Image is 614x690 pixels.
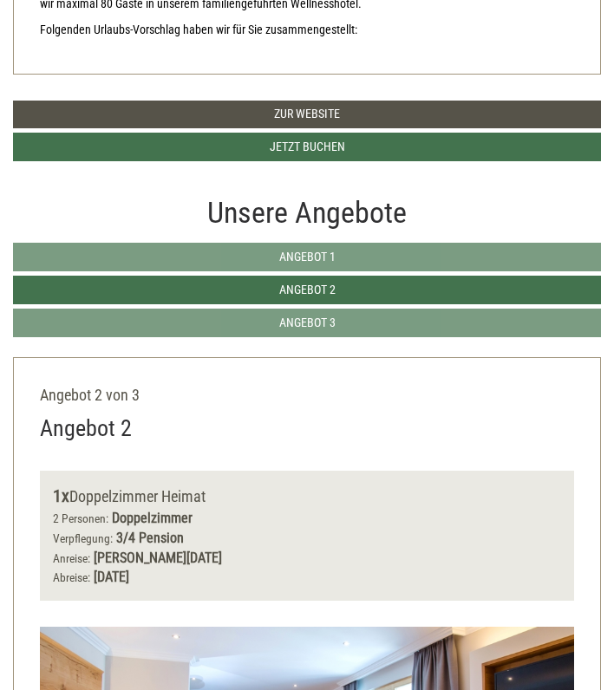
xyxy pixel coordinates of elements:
a: Jetzt buchen [13,133,601,161]
b: 3/4 Pension [116,530,184,546]
b: [PERSON_NAME][DATE] [94,550,222,566]
div: Unsere Angebote [13,192,601,234]
p: Folgenden Urlaubs-Vorschlag haben wir für Sie zusammengestellt: [40,22,574,39]
b: [DATE] [94,569,129,585]
b: Doppelzimmer [112,510,193,526]
small: Verpflegung: [53,531,113,545]
span: Angebot 2 von 3 [40,386,140,404]
span: Angebot 3 [279,316,336,329]
span: Angebot 1 [279,250,336,264]
small: 2 Personen: [53,511,108,525]
small: Abreise: [53,570,90,584]
div: Angebot 2 [40,413,132,445]
div: Doppelzimmer Heimat [53,484,561,509]
span: Angebot 2 [279,283,336,296]
b: 1x [53,485,69,506]
small: Anreise: [53,551,90,565]
a: Zur Website [13,101,601,128]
